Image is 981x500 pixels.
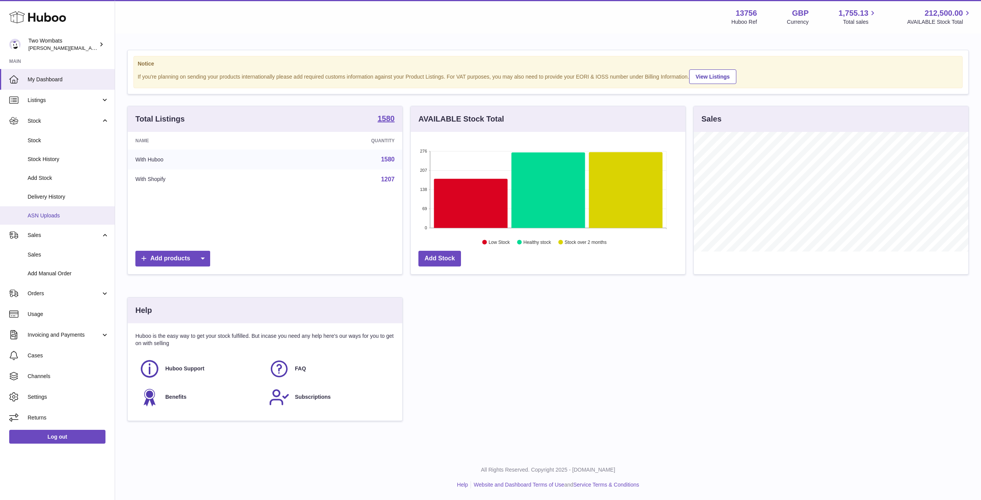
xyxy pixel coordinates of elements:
span: 212,500.00 [925,8,963,18]
a: Log out [9,430,105,444]
div: Huboo Ref [731,18,757,26]
span: Subscriptions [295,393,331,401]
a: 212,500.00 AVAILABLE Stock Total [907,8,972,26]
span: Add Manual Order [28,270,109,277]
td: With Huboo [128,150,276,169]
strong: 13756 [736,8,757,18]
p: All Rights Reserved. Copyright 2025 - [DOMAIN_NAME] [121,466,975,474]
text: Healthy stock [523,240,551,245]
span: Stock History [28,156,109,163]
text: 0 [425,225,427,230]
span: Stock [28,137,109,144]
td: With Shopify [128,169,276,189]
a: Benefits [139,387,261,408]
text: Stock over 2 months [565,240,606,245]
span: ASN Uploads [28,212,109,219]
span: Sales [28,232,101,239]
a: Add Stock [418,251,461,266]
h3: AVAILABLE Stock Total [418,114,504,124]
text: 276 [420,149,427,153]
span: Returns [28,414,109,421]
strong: 1580 [378,115,395,122]
a: 1,755.13 Total sales [839,8,877,26]
span: Channels [28,373,109,380]
strong: Notice [138,60,958,67]
h3: Help [135,305,152,316]
a: 1207 [381,176,395,183]
span: Sales [28,251,109,258]
text: 69 [422,206,427,211]
span: Stock [28,117,101,125]
a: 1580 [381,156,395,163]
text: 138 [420,187,427,192]
span: Listings [28,97,101,104]
span: Total sales [843,18,877,26]
span: Cases [28,352,109,359]
text: Low Stock [489,240,510,245]
span: Benefits [165,393,186,401]
a: Add products [135,251,210,266]
img: philip.carroll@twowombats.com [9,39,21,50]
text: 207 [420,168,427,173]
span: AVAILABLE Stock Total [907,18,972,26]
a: 1580 [378,115,395,124]
h3: Total Listings [135,114,185,124]
span: Invoicing and Payments [28,331,101,339]
span: Add Stock [28,174,109,182]
a: View Listings [689,69,736,84]
p: Huboo is the easy way to get your stock fulfilled. But incase you need any help here's our ways f... [135,332,395,347]
a: Service Terms & Conditions [573,482,639,488]
th: Name [128,132,276,150]
span: 1,755.13 [839,8,869,18]
li: and [471,481,639,488]
a: Help [457,482,468,488]
div: Currency [787,18,809,26]
th: Quantity [276,132,402,150]
strong: GBP [792,8,808,18]
span: [PERSON_NAME][EMAIL_ADDRESS][PERSON_NAME][DOMAIN_NAME] [28,45,195,51]
span: Settings [28,393,109,401]
a: Huboo Support [139,359,261,379]
a: Website and Dashboard Terms of Use [474,482,564,488]
span: Huboo Support [165,365,204,372]
a: FAQ [269,359,391,379]
span: Delivery History [28,193,109,201]
span: My Dashboard [28,76,109,83]
span: FAQ [295,365,306,372]
span: Orders [28,290,101,297]
div: If you're planning on sending your products internationally please add required customs informati... [138,68,958,84]
span: Usage [28,311,109,318]
h3: Sales [701,114,721,124]
div: Two Wombats [28,37,97,52]
a: Subscriptions [269,387,391,408]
